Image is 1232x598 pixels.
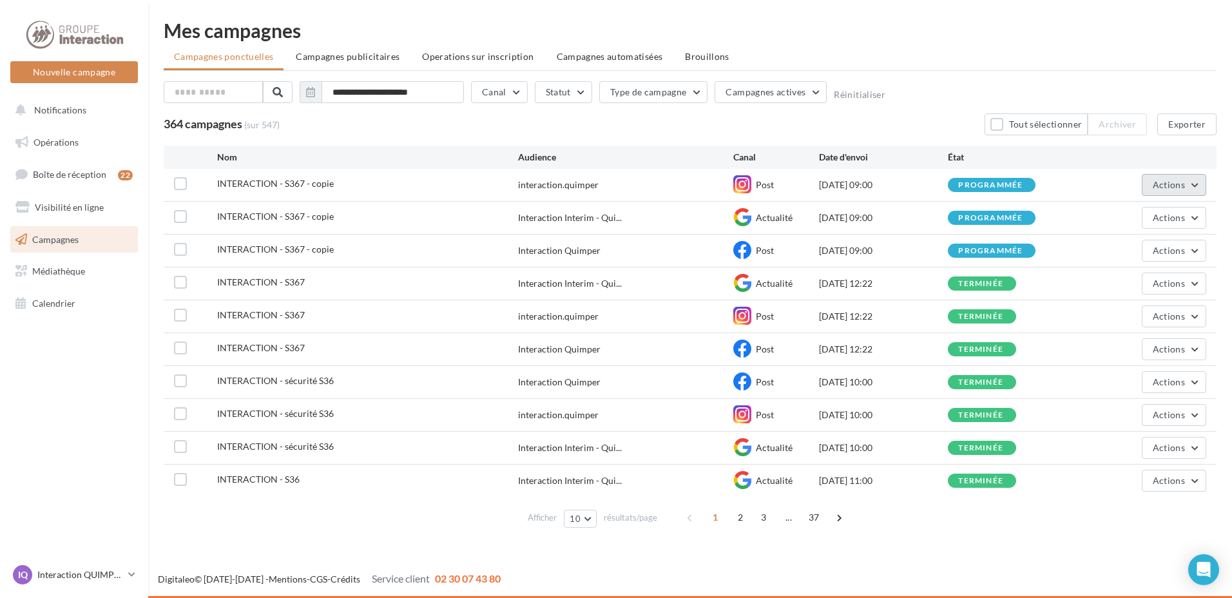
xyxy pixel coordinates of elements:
div: Interaction Quimper [518,343,601,356]
a: Calendrier [8,290,140,317]
div: [DATE] 10:00 [819,441,948,454]
span: INTERACTION - S367 [217,309,305,320]
span: Interaction Interim - Qui... [518,211,622,224]
span: Boîte de réception [33,169,106,180]
a: Boîte de réception22 [8,160,140,188]
div: Open Intercom Messenger [1188,554,1219,585]
div: 22 [118,170,133,180]
div: interaction.quimper [518,178,599,191]
a: Crédits [331,574,360,584]
div: [DATE] 12:22 [819,310,948,323]
button: Campagnes actives [715,81,827,103]
span: Post [756,376,774,387]
span: ... [778,507,799,528]
span: Interaction Interim - Qui... [518,277,622,290]
span: 1 [705,507,726,528]
button: Actions [1142,371,1206,393]
button: Réinitialiser [834,90,885,100]
span: Actions [1153,409,1185,420]
span: Afficher [528,512,557,524]
div: [DATE] 09:00 [819,178,948,191]
div: [DATE] 10:00 [819,409,948,421]
button: Actions [1142,240,1206,262]
div: terminée [958,444,1003,452]
span: INTERACTION - sécurité S36 [217,408,334,419]
span: Post [756,343,774,354]
span: 2 [730,507,751,528]
button: Actions [1142,174,1206,196]
span: Campagnes actives [726,86,805,97]
a: CGS [310,574,327,584]
button: Type de campagne [599,81,708,103]
button: Nouvelle campagne [10,61,138,83]
span: Actualité [756,475,793,486]
div: [DATE] 11:00 [819,474,948,487]
span: Brouillons [685,51,729,62]
button: Actions [1142,470,1206,492]
span: Opérations [34,137,79,148]
span: Post [756,311,774,322]
div: Canal [733,151,819,164]
span: Actualité [756,442,793,453]
div: [DATE] 12:22 [819,277,948,290]
a: Opérations [8,129,140,156]
button: Tout sélectionner [985,113,1088,135]
span: 3 [753,507,774,528]
button: Actions [1142,437,1206,459]
span: Post [756,179,774,190]
span: Actions [1153,442,1185,453]
button: Exporter [1157,113,1217,135]
button: Actions [1142,404,1206,426]
div: terminée [958,411,1003,420]
button: Actions [1142,305,1206,327]
span: Actualité [756,278,793,289]
div: programmée [958,181,1023,189]
div: Date d'envoi [819,151,948,164]
span: 364 campagnes [164,117,242,131]
div: [DATE] 09:00 [819,244,948,257]
span: Actions [1153,343,1185,354]
span: Post [756,409,774,420]
span: Actions [1153,212,1185,223]
span: Service client [372,572,430,584]
span: Interaction Interim - Qui... [518,441,622,454]
span: INTERACTION - S367 - copie [217,211,334,222]
span: Actions [1153,376,1185,387]
span: INTERACTION - S367 [217,276,305,287]
p: Interaction QUIMPER [37,568,123,581]
span: Campagnes automatisées [557,51,663,62]
button: Notifications [8,97,135,124]
a: Mentions [269,574,307,584]
div: [DATE] 12:22 [819,343,948,356]
span: IQ [18,568,28,581]
div: [DATE] 10:00 [819,376,948,389]
div: Audience [518,151,733,164]
span: Actions [1153,245,1185,256]
div: Interaction Quimper [518,376,601,389]
div: terminée [958,378,1003,387]
div: Interaction Quimper [518,244,601,257]
span: Interaction Interim - Qui... [518,474,622,487]
button: Actions [1142,338,1206,360]
button: Archiver [1088,113,1147,135]
div: Nom [217,151,518,164]
a: Médiathèque [8,258,140,285]
span: Actualité [756,212,793,223]
span: INTERACTION - S367 [217,342,305,353]
div: [DATE] 09:00 [819,211,948,224]
div: programmée [958,214,1023,222]
button: Actions [1142,207,1206,229]
span: 10 [570,514,581,524]
a: Campagnes [8,226,140,253]
button: Statut [535,81,592,103]
div: interaction.quimper [518,310,599,323]
a: Digitaleo [158,574,195,584]
span: Actions [1153,311,1185,322]
div: interaction.quimper [518,409,599,421]
span: INTERACTION - S367 - copie [217,178,334,189]
span: Operations sur inscription [422,51,534,62]
span: INTERACTION - sécurité S36 [217,375,334,386]
button: Canal [471,81,528,103]
div: programmée [958,247,1023,255]
span: Campagnes publicitaires [296,51,399,62]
